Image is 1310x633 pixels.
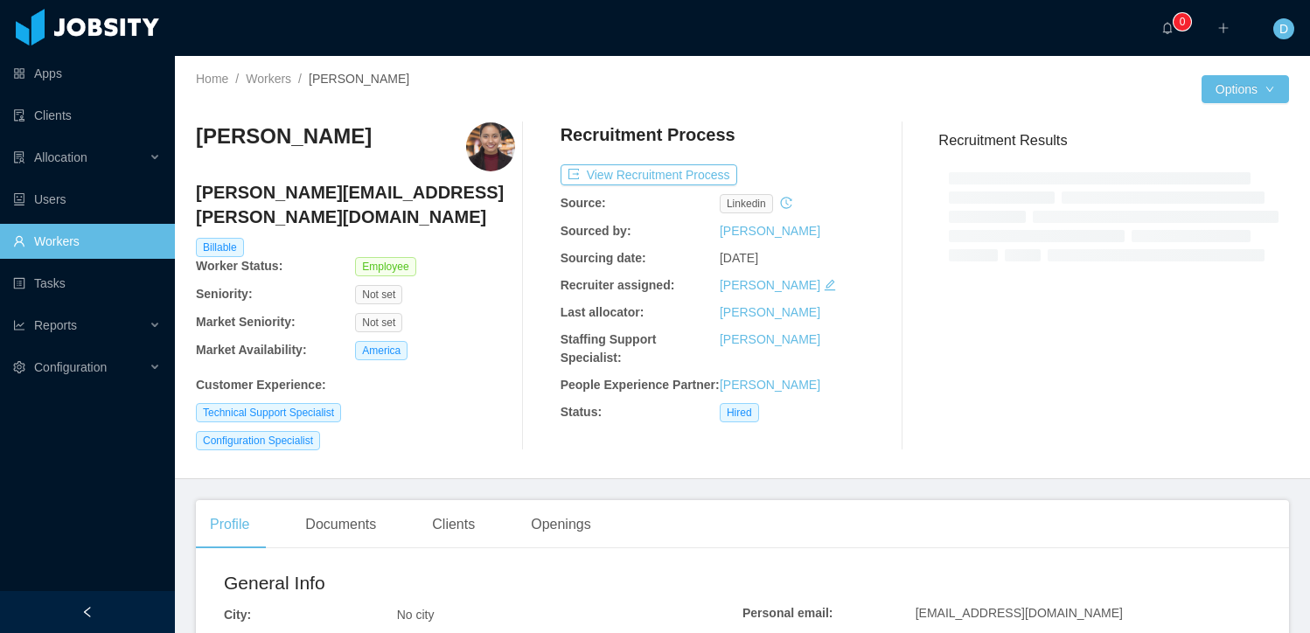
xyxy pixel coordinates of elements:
[13,56,161,91] a: icon: appstoreApps
[34,360,107,374] span: Configuration
[720,305,820,319] a: [PERSON_NAME]
[196,287,253,301] b: Seniority:
[517,500,605,549] div: Openings
[196,403,341,422] span: Technical Support Specialist
[355,313,402,332] span: Not set
[196,122,372,150] h3: [PERSON_NAME]
[196,72,228,86] a: Home
[561,196,606,210] b: Source:
[1217,22,1230,34] i: icon: plus
[397,608,435,622] span: No city
[355,257,415,276] span: Employee
[1279,18,1288,39] span: D
[13,151,25,163] i: icon: solution
[235,72,239,86] span: /
[224,608,251,622] b: City:
[34,150,87,164] span: Allocation
[418,500,489,549] div: Clients
[780,197,792,209] i: icon: history
[720,403,759,422] span: Hired
[561,332,657,365] b: Staffing Support Specialist:
[196,315,296,329] b: Market Seniority:
[13,319,25,331] i: icon: line-chart
[561,305,645,319] b: Last allocator:
[196,378,326,392] b: Customer Experience :
[561,168,737,182] a: icon: exportView Recruitment Process
[34,318,77,332] span: Reports
[561,224,631,238] b: Sourced by:
[720,194,773,213] span: linkedin
[246,72,291,86] a: Workers
[742,606,833,620] b: Personal email:
[561,378,720,392] b: People Experience Partner:
[1161,22,1174,34] i: icon: bell
[291,500,390,549] div: Documents
[561,251,646,265] b: Sourcing date:
[355,341,408,360] span: America
[13,182,161,217] a: icon: robotUsers
[938,129,1289,151] h3: Recruitment Results
[916,606,1123,620] span: [EMAIL_ADDRESS][DOMAIN_NAME]
[720,278,820,292] a: [PERSON_NAME]
[561,164,737,185] button: icon: exportView Recruitment Process
[720,378,820,392] a: [PERSON_NAME]
[196,343,307,357] b: Market Availability:
[720,224,820,238] a: [PERSON_NAME]
[298,72,302,86] span: /
[196,500,263,549] div: Profile
[561,405,602,419] b: Status:
[824,279,836,291] i: icon: edit
[13,361,25,373] i: icon: setting
[720,332,820,346] a: [PERSON_NAME]
[196,259,282,273] b: Worker Status:
[309,72,409,86] span: [PERSON_NAME]
[1202,75,1289,103] button: Optionsicon: down
[13,266,161,301] a: icon: profileTasks
[13,98,161,133] a: icon: auditClients
[561,122,735,147] h4: Recruitment Process
[720,251,758,265] span: [DATE]
[1174,13,1191,31] sup: 0
[196,180,515,229] h4: [PERSON_NAME][EMAIL_ADDRESS][PERSON_NAME][DOMAIN_NAME]
[466,122,515,171] img: 5b466bb4-d8b4-4f30-8663-e423a059bd51_67d4928d2a392-400w.png
[355,285,402,304] span: Not set
[196,238,244,257] span: Billable
[196,431,320,450] span: Configuration Specialist
[561,278,675,292] b: Recruiter assigned:
[224,569,742,597] h2: General Info
[13,224,161,259] a: icon: userWorkers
